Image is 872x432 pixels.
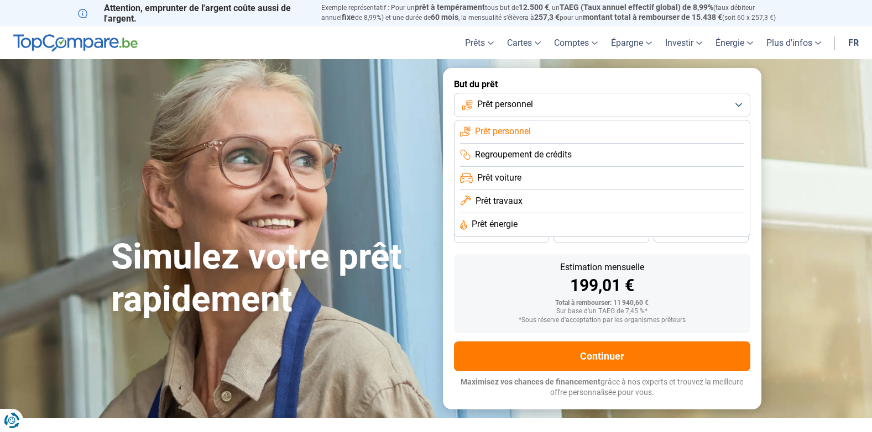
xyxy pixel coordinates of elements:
span: 36 mois [489,231,514,238]
a: Investir [659,27,709,59]
span: Prêt voiture [477,172,521,184]
span: 12.500 € [519,3,549,12]
div: 199,01 € [463,277,742,294]
div: Sur base d'un TAEG de 7,45 %* [463,308,742,315]
a: Cartes [500,27,547,59]
label: But du prêt [454,79,750,89]
a: Comptes [547,27,604,59]
span: Maximisez vos chances de financement [461,377,601,386]
div: *Sous réserve d'acceptation par les organismes prêteurs [463,317,742,324]
a: Plus d'infos [760,27,828,59]
div: Total à rembourser: 11 940,60 € [463,299,742,307]
a: Énergie [709,27,760,59]
span: fixe [342,13,355,22]
a: Prêts [458,27,500,59]
a: Épargne [604,27,659,59]
button: Prêt personnel [454,93,750,117]
h1: Simulez votre prêt rapidement [111,236,430,321]
p: Attention, emprunter de l'argent coûte aussi de l'argent. [78,3,308,24]
button: Continuer [454,341,750,371]
img: TopCompare [13,34,138,52]
span: Prêt personnel [475,125,531,138]
p: grâce à nos experts et trouvez la meilleure offre personnalisée pour vous. [454,377,750,398]
span: TAEG (Taux annuel effectif global) de 8,99% [560,3,713,12]
div: Estimation mensuelle [463,263,742,272]
span: montant total à rembourser de 15.438 € [583,13,722,22]
span: 24 mois [689,231,713,238]
p: Exemple représentatif : Pour un tous but de , un (taux débiteur annuel de 8,99%) et une durée de ... [321,3,795,23]
span: prêt à tempérament [415,3,485,12]
span: 30 mois [589,231,613,238]
span: Regroupement de crédits [475,149,572,161]
span: Prêt énergie [472,218,518,230]
span: 257,3 € [534,13,560,22]
span: 60 mois [431,13,458,22]
a: fr [842,27,865,59]
span: Prêt travaux [476,195,523,207]
span: Prêt personnel [477,98,533,110]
